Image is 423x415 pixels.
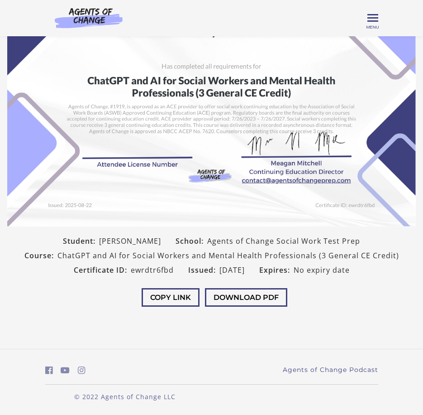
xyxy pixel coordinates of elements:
span: [DATE] [219,265,245,275]
span: School: [176,236,207,246]
a: https://www.youtube.com/c/AgentsofChangeTestPrepbyMeaganMitchell (Open in a new window) [61,364,70,377]
button: Copy Link [142,288,200,307]
span: Certificate ID: [74,265,131,275]
a: https://www.instagram.com/agentsofchangeprep/ (Open in a new window) [78,364,86,377]
span: Toggle menu [367,17,378,19]
span: Course: [24,250,57,261]
span: Menu [366,24,379,29]
span: No expiry date [294,265,350,275]
i: https://www.instagram.com/agentsofchangeprep/ (Open in a new window) [78,366,86,375]
span: Expires: [259,265,294,275]
span: [PERSON_NAME] [99,236,161,246]
span: ChatGPT and AI for Social Workers and Mental Health Professionals (3 General CE Credit) [57,250,399,261]
span: Issued: [188,265,219,275]
p: © 2022 Agents of Change LLC [45,392,204,401]
button: Toggle menu Menu [367,13,378,24]
i: https://www.youtube.com/c/AgentsofChangeTestPrepbyMeaganMitchell (Open in a new window) [61,366,70,375]
span: ewrdtr6fbd [131,265,174,275]
button: Download PDF [205,288,287,307]
i: https://www.facebook.com/groups/aswbtestprep (Open in a new window) [45,366,53,375]
span: Student: [63,236,99,246]
a: https://www.facebook.com/groups/aswbtestprep (Open in a new window) [45,364,53,377]
span: Agents of Change Social Work Test Prep [207,236,360,246]
a: Agents of Change Podcast [283,365,378,375]
img: Agents of Change Logo [45,7,132,28]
